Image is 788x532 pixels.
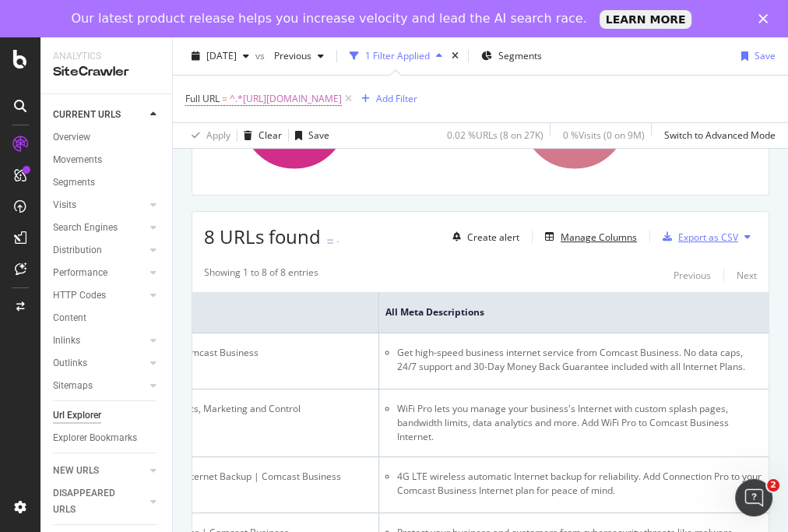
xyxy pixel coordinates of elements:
[230,88,342,110] span: ^.*[URL][DOMAIN_NAME]
[72,11,587,26] div: Our latest product release helps you increase velocity and lead the AI search race.
[656,224,738,249] button: Export as CSV
[600,10,692,29] a: LEARN MORE
[53,407,101,424] div: Url Explorer
[53,378,93,394] div: Sitemaps
[289,123,329,148] button: Save
[53,129,161,146] a: Overview
[53,287,106,304] div: HTTP Codes
[204,266,318,284] div: Showing 1 to 8 of 8 entries
[53,485,146,518] a: DISAPPEARED URLS
[343,44,449,69] button: 1 Filter Applied
[446,224,519,249] button: Create alert
[449,48,462,64] div: times
[735,44,776,69] button: Save
[53,310,161,326] a: Content
[237,123,282,148] button: Clear
[53,242,146,259] a: Distribution
[539,227,637,246] button: Manage Columns
[674,266,711,284] button: Previous
[53,463,99,479] div: NEW URLS
[33,402,372,416] li: Comcast Business WiFi Pro | Analytics, Marketing and Control
[735,479,772,516] iframe: Intercom live chat
[385,305,739,319] span: All Meta Descriptions
[53,242,102,259] div: Distribution
[758,14,774,23] div: Close
[53,152,161,168] a: Movements
[268,49,311,62] span: Previous
[737,266,757,284] button: Next
[53,220,146,236] a: Search Engines
[53,333,146,349] a: Inlinks
[53,107,121,123] div: CURRENT URLS
[53,430,161,446] a: Explorer Bookmarks
[767,479,779,491] span: 2
[53,355,146,372] a: Outlinks
[255,49,268,62] span: vs
[53,197,76,213] div: Visits
[53,333,80,349] div: Inlinks
[204,224,321,249] span: 8 URLs found
[53,310,86,326] div: Content
[397,346,762,374] li: Get high-speed business internet service from Comcast Business. No data caps, 24/7 support and 30...
[206,129,230,142] div: Apply
[475,44,548,69] button: Segments
[467,231,519,244] div: Create alert
[53,355,87,372] div: Outlinks
[397,402,762,444] li: WiFi Pro lets you manage your business's Internet with custom splash pages, bandwidth limits, dat...
[563,129,645,142] div: 0 % Visits ( 0 on 9M )
[674,269,711,282] div: Previous
[365,49,430,62] div: 1 Filter Applied
[678,231,738,244] div: Export as CSV
[308,129,329,142] div: Save
[447,129,544,142] div: 0.02 % URLs ( 8 on 27K )
[53,174,161,191] a: Segments
[53,378,146,394] a: Sitemaps
[33,470,372,484] li: Connection Pro: Automatic 4G LTE Internet Backup | Comcast Business
[53,50,160,63] div: Analytics
[484,48,757,183] div: A chart.
[53,287,146,304] a: HTTP Codes
[185,123,230,148] button: Apply
[53,265,107,281] div: Performance
[561,231,637,244] div: Manage Columns
[33,346,372,360] li: Small Business Internet Service | Comcast Business
[185,92,220,105] span: Full URL
[185,44,255,69] button: [DATE]
[498,49,542,62] span: Segments
[376,92,417,105] div: Add Filter
[53,485,132,518] div: DISAPPEARED URLS
[658,123,776,148] button: Switch to Advanced Mode
[737,269,757,282] div: Next
[53,129,90,146] div: Overview
[755,49,776,62] div: Save
[53,174,95,191] div: Segments
[53,430,137,446] div: Explorer Bookmarks
[53,407,161,424] a: Url Explorer
[397,470,762,498] li: 4G LTE wireless automatic Internet backup for reliability. Add Connection Pro to your Comcast Bus...
[259,129,282,142] div: Clear
[268,44,330,69] button: Previous
[222,92,227,105] span: =
[355,90,417,108] button: Add Filter
[327,239,333,244] img: Equal
[204,48,477,183] div: A chart.
[664,129,776,142] div: Switch to Advanced Mode
[206,49,237,62] span: 2025 Aug. 16th
[53,220,118,236] div: Search Engines
[53,63,160,81] div: SiteCrawler
[53,463,146,479] a: NEW URLS
[53,107,146,123] a: CURRENT URLS
[53,265,146,281] a: Performance
[53,197,146,213] a: Visits
[53,152,102,168] div: Movements
[336,234,339,248] div: -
